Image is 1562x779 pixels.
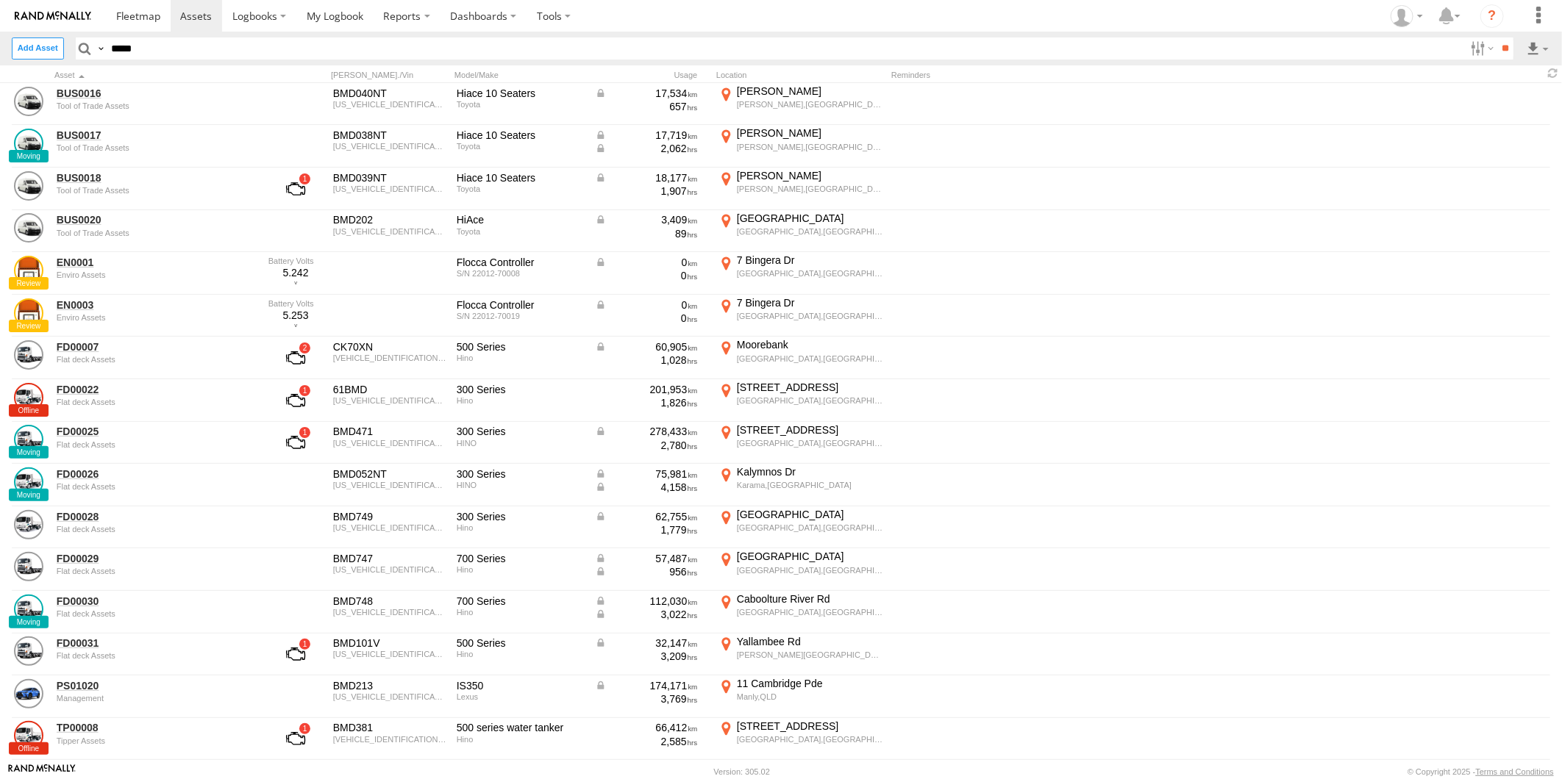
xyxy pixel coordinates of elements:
[14,340,43,370] a: View Asset Details
[595,396,698,409] div: 1,826
[595,227,698,240] div: 89
[457,510,585,523] div: 300 Series
[333,100,446,109] div: JTFHB8CP806054087
[57,101,258,110] div: undefined
[457,383,585,396] div: 300 Series
[457,523,585,532] div: Hino
[716,677,885,717] label: Click to View Current Location
[333,184,446,193] div: JTFHB8CPX06054608
[8,764,76,779] a: Visit our Website
[333,608,446,617] div: JHHTCS3F50K004983
[457,692,585,701] div: Lexus
[54,70,260,80] div: Click to Sort
[716,212,885,251] label: Click to View Current Location
[454,70,587,80] div: Model/Make
[737,296,883,309] div: 7 Bingera Dr
[737,99,883,110] div: [PERSON_NAME],[GEOGRAPHIC_DATA]
[1386,5,1428,27] div: Zarni Lwin
[737,523,883,533] div: [GEOGRAPHIC_DATA],[GEOGRAPHIC_DATA]
[595,184,698,198] div: 1,907
[595,269,698,282] div: 0
[737,565,883,575] div: [GEOGRAPHIC_DATA],[GEOGRAPHIC_DATA]
[595,213,698,226] div: Data from Vehicle CANbus
[737,692,883,702] div: Manly,QLD
[737,465,883,478] div: Kalymnos Dr
[595,467,698,481] div: Data from Vehicle CANbus
[268,425,323,460] a: View Asset with Fault/s
[595,298,698,312] div: Data from Vehicle CANbus
[737,184,883,194] div: [PERSON_NAME],[GEOGRAPHIC_DATA]
[457,340,585,353] div: 500 Series
[333,353,446,362] div: JHDFG8JPMXXX10062
[716,508,885,548] label: Click to View Current Location
[457,481,585,489] div: HINO
[57,525,258,534] div: undefined
[595,523,698,536] div: 1,779
[14,298,43,328] a: View Asset Details
[57,510,258,523] a: FD00028
[57,143,258,152] div: undefined
[333,129,446,142] div: BMD038NT
[457,679,585,692] div: IS350
[737,126,883,140] div: [PERSON_NAME]
[57,694,258,703] div: undefined
[1525,37,1550,59] label: Export results as...
[333,679,446,692] div: BMD213
[333,396,446,405] div: JHHTCS3HX0K003815
[57,270,258,279] div: undefined
[14,171,43,201] a: View Asset Details
[737,142,883,152] div: [PERSON_NAME],[GEOGRAPHIC_DATA]
[457,735,585,744] div: Hino
[595,650,698,663] div: 3,209
[737,212,883,225] div: [GEOGRAPHIC_DATA]
[595,692,698,706] div: 3,769
[1465,37,1497,59] label: Search Filter Options
[57,355,258,364] div: undefined
[457,100,585,109] div: Toyota
[333,340,446,353] div: CK70XN
[737,719,883,733] div: [STREET_ADDRESS]
[595,100,698,113] div: 657
[595,565,698,578] div: Data from Vehicle CANbus
[15,11,91,21] img: rand-logo.svg
[716,70,885,80] div: Location
[333,383,446,396] div: 61BMD
[57,651,258,660] div: undefined
[333,510,446,523] div: BMD749
[595,608,698,621] div: Data from Vehicle CANbus
[457,439,585,448] div: HINO
[457,650,585,658] div: Hino
[457,396,585,405] div: Hino
[457,552,585,565] div: 700 Series
[333,171,446,184] div: BMD039NT
[14,552,43,581] a: View Asset Details
[57,340,258,353] a: FD00007
[737,226,883,237] div: [GEOGRAPHIC_DATA],[GEOGRAPHIC_DATA]
[457,467,585,481] div: 300 Series
[14,256,43,285] a: View Asset Details
[595,256,698,269] div: Data from Vehicle CANbus
[457,298,585,312] div: Flocca Controller
[457,636,585,650] div: 500 Series
[457,312,585,320] div: S/N 22012-70019
[57,186,258,195] div: undefined
[716,254,885,293] label: Click to View Current Location
[457,425,585,438] div: 300 Series
[57,679,258,692] a: PS01020
[57,567,258,575] div: undefined
[737,480,883,490] div: Karama,[GEOGRAPHIC_DATA]
[595,312,698,325] div: 0
[457,608,585,617] div: Hino
[737,438,883,448] div: [GEOGRAPHIC_DATA],[GEOGRAPHIC_DATA]
[333,87,446,100] div: BMD040NT
[1480,4,1504,28] i: ?
[57,595,258,608] a: FD00030
[14,467,43,497] a: View Asset Details
[737,85,883,98] div: [PERSON_NAME]
[57,440,258,449] div: undefined
[595,142,698,155] div: Data from Vehicle CANbus
[457,269,585,278] div: S/N 22012-70008
[333,692,446,701] div: JTHBZ1B2X05041353
[595,439,698,452] div: 2,780
[737,635,883,648] div: Yallambee Rd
